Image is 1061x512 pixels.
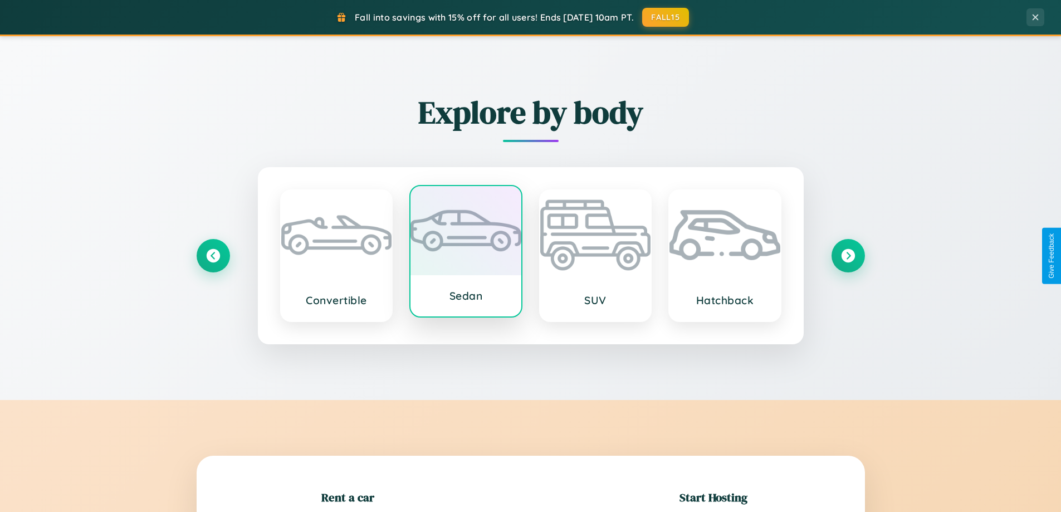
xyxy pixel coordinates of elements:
h2: Explore by body [197,91,865,134]
h3: Convertible [292,294,381,307]
div: Give Feedback [1048,233,1055,279]
button: FALL15 [642,8,689,27]
h3: Hatchback [681,294,769,307]
h2: Rent a car [321,489,374,505]
span: Fall into savings with 15% off for all users! Ends [DATE] 10am PT. [355,12,634,23]
h2: Start Hosting [679,489,747,505]
h3: SUV [551,294,640,307]
h3: Sedan [422,289,510,303]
